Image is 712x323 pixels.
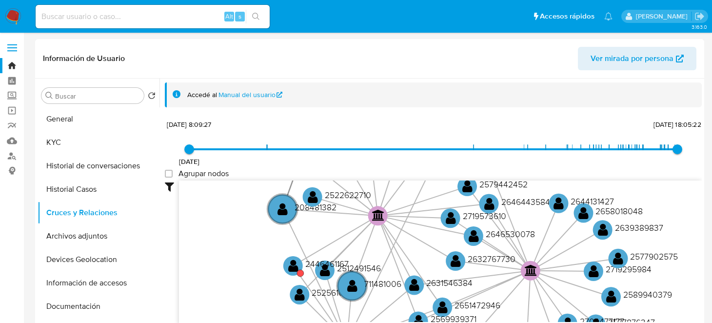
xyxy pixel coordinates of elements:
text: 2639389837 [615,222,663,234]
button: Cruces y Relaciones [38,201,159,224]
text:  [525,264,537,276]
span: Alt [225,12,233,21]
text: 2719573610 [463,210,506,222]
text: 2512491546 [337,262,381,274]
text: 208481382 [295,201,336,213]
a: Notificaciones [604,12,613,20]
text:  [613,251,623,265]
text: 2525610952 [312,286,358,299]
text:  [347,279,357,293]
button: search-icon [246,10,266,23]
text:  [437,300,448,314]
text:  [598,222,608,237]
span: Accesos rápidos [540,11,594,21]
text:  [288,259,298,273]
text: 2646443584 [501,196,550,208]
button: Archivos adjuntos [38,224,159,248]
text: 2589940379 [623,288,672,301]
text: 2522622710 [325,189,371,201]
a: Manual del usuario [218,90,283,100]
text:  [409,278,419,292]
span: Ver mirada por persona [591,47,673,70]
button: Historial Casos [38,178,159,201]
text: 2646530078 [486,228,535,240]
input: Buscar usuario o caso... [36,10,270,23]
text:  [451,254,461,268]
text: 2579442452 [479,178,528,190]
button: General [38,107,159,131]
span: [DATE] [179,157,200,166]
text: 2644131427 [571,195,614,207]
input: Buscar [55,92,140,101]
text:  [554,196,564,210]
button: Documentación [38,295,159,318]
text:  [469,229,479,243]
text:  [446,211,456,225]
button: Buscar [45,92,53,100]
a: Salir [694,11,705,21]
text: 2719295984 [606,263,652,275]
span: s [238,12,241,21]
span: [DATE] 18:05:22 [653,120,701,129]
p: brenda.morenoreyes@mercadolibre.com.mx [636,12,691,21]
text:  [578,206,589,220]
text:  [372,209,385,221]
text: 2446461167 [305,258,349,270]
text:  [606,289,616,303]
button: Información de accesos [38,271,159,295]
button: Volver al orden por defecto [148,92,156,102]
text: 2577902575 [630,250,678,262]
h1: Información de Usuario [43,54,125,63]
text:  [308,190,318,204]
text: 2658018048 [595,205,643,217]
span: Agrupar nodos [178,169,229,179]
input: Agrupar nodos [165,170,173,178]
button: Devices Geolocation [38,248,159,271]
text:  [277,202,288,216]
text: 2631546384 [426,277,473,289]
text: 2651472946 [455,299,500,311]
text: 2632767730 [468,253,515,265]
button: Ver mirada por persona [578,47,696,70]
button: Historial de conversaciones [38,154,159,178]
span: [DATE] 8:09:27 [167,120,211,129]
text:  [484,197,494,211]
text:  [320,263,330,277]
text:  [589,264,599,278]
text: 711481006 [364,278,401,290]
text:  [462,179,473,193]
text:  [295,287,305,302]
span: Accedé al [187,90,217,100]
button: KYC [38,131,159,154]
